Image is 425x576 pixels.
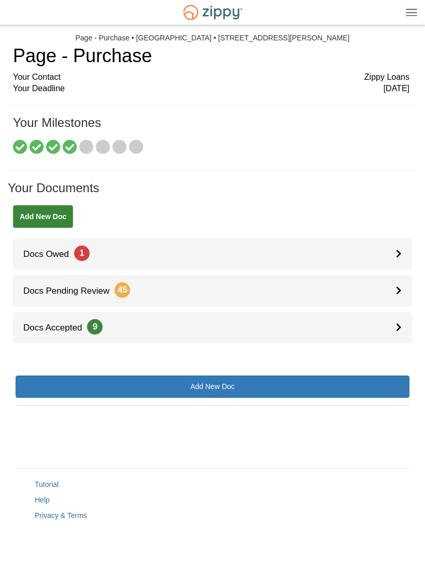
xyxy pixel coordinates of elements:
img: Mobile Dropdown Menu [406,8,417,16]
span: Docs Pending Review [13,286,130,296]
a: Docs Pending Review45 [13,275,412,307]
div: Page - Purchase • [GEOGRAPHIC_DATA] • [STREET_ADDRESS][PERSON_NAME] [76,34,350,42]
a: Docs Accepted9 [13,312,412,343]
a: Privacy & Terms [35,511,87,520]
span: Docs Accepted [13,323,103,333]
a: Add New Doc [13,205,73,228]
h1: Your Milestones [13,116,409,140]
a: Add New Doc [16,376,409,398]
span: 45 [115,282,130,298]
div: Your Deadline [13,83,409,95]
span: Zippy Loans [364,71,409,83]
h1: Page - Purchase [13,46,409,66]
a: Docs Owed1 [13,238,412,270]
span: [DATE] [384,83,409,95]
div: Your Contact [13,71,409,83]
h1: Your Documents [8,181,417,205]
span: 9 [87,319,103,335]
a: Tutorial [35,480,59,488]
span: 1 [74,246,90,261]
a: Help [35,496,50,504]
span: Docs Owed [13,249,90,259]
